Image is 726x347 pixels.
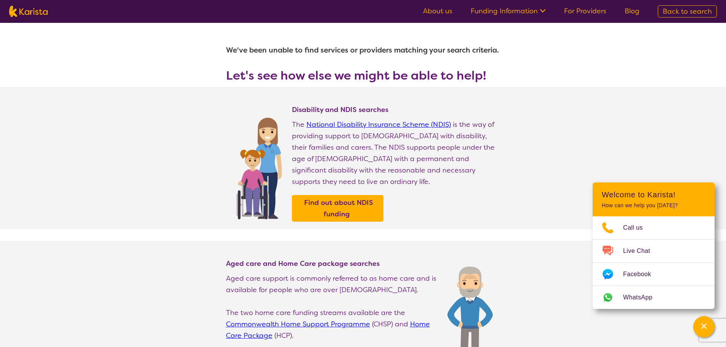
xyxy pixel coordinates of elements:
[292,105,500,114] h4: Disability and NDIS searches
[623,269,660,280] span: Facebook
[602,190,705,199] h2: Welcome to Karista!
[663,7,712,16] span: Back to search
[623,292,662,303] span: WhatsApp
[226,41,500,59] h1: We've been unable to find services or providers matching your search criteria.
[593,216,715,309] ul: Choose channel
[693,316,715,337] button: Channel Menu
[593,286,715,309] a: Web link opens in a new tab.
[226,259,440,268] h4: Aged care and Home Care package searches
[226,69,500,82] h3: Let's see how else we might be able to help!
[9,6,48,17] img: Karista logo
[602,202,705,209] p: How can we help you [DATE]?
[292,119,500,187] p: The is the way of providing support to [DEMOGRAPHIC_DATA] with disability, their families and car...
[226,273,440,296] p: Aged care support is commonly referred to as home care and is available for people who are over [...
[304,198,373,219] b: Find out about NDIS funding
[658,5,717,18] a: Back to search
[294,197,381,220] a: Find out about NDIS funding
[226,307,440,341] p: The two home care funding streams available are the (CHSP) and (HCP).
[623,222,652,233] span: Call us
[593,182,715,309] div: Channel Menu
[625,6,639,16] a: Blog
[226,320,370,329] a: Commonwealth Home Support Programme
[471,6,546,16] a: Funding Information
[306,120,451,129] a: National Disability Insurance Scheme (NDIS)
[234,113,284,219] img: Find NDIS and Disability services and providers
[423,6,452,16] a: About us
[564,6,606,16] a: For Providers
[623,245,659,257] span: Live Chat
